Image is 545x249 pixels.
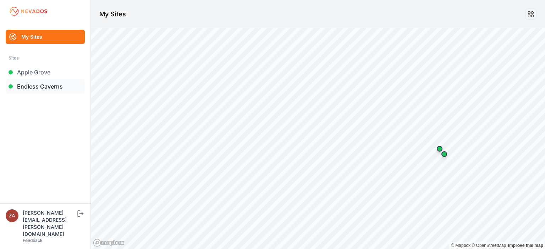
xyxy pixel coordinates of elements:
a: Endless Caverns [6,79,85,94]
a: Feedback [23,238,43,243]
a: OpenStreetMap [472,243,506,248]
a: Mapbox [451,243,470,248]
canvas: Map [91,28,545,249]
a: My Sites [6,30,85,44]
h1: My Sites [99,9,126,19]
div: Map marker [433,142,447,156]
a: Mapbox logo [93,239,124,247]
div: Sites [9,54,82,62]
img: Nevados [9,6,48,17]
a: Apple Grove [6,65,85,79]
img: zachary.brogan@energixrenewables.com [6,209,18,222]
a: Map feedback [508,243,543,248]
div: [PERSON_NAME][EMAIL_ADDRESS][PERSON_NAME][DOMAIN_NAME] [23,209,76,238]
